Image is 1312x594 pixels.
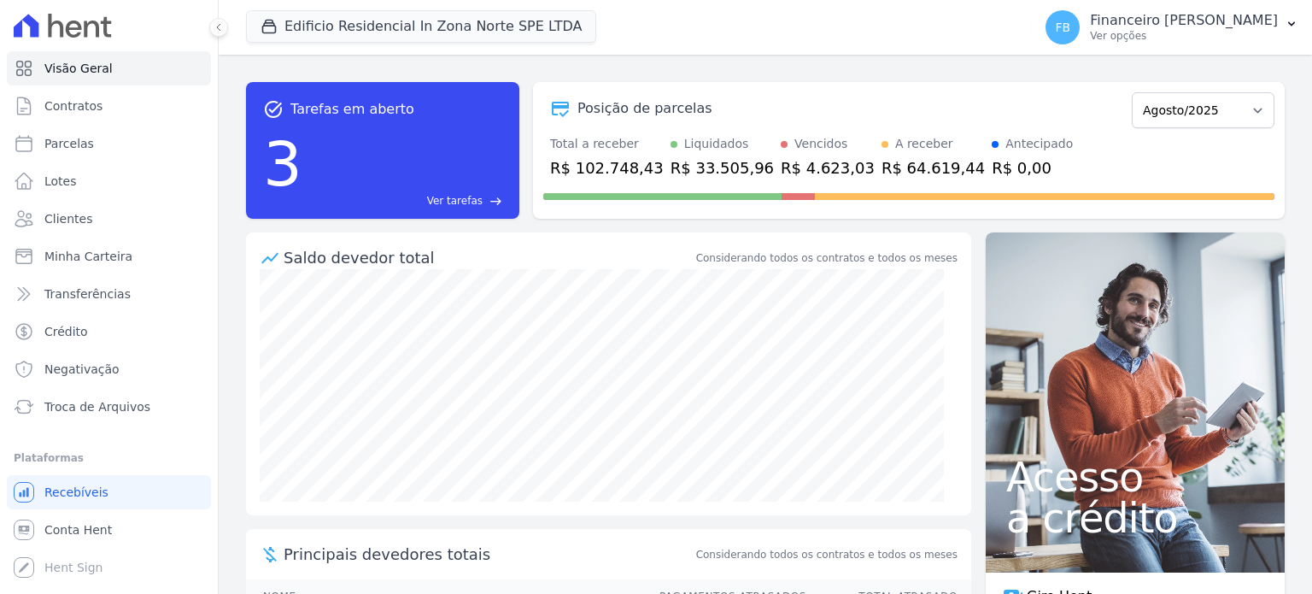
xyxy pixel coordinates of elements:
span: Visão Geral [44,60,113,77]
p: Financeiro [PERSON_NAME] [1090,12,1278,29]
div: A receber [895,135,953,153]
span: task_alt [263,99,284,120]
div: Antecipado [1005,135,1073,153]
div: R$ 33.505,96 [671,156,774,179]
div: 3 [263,120,302,209]
span: Contratos [44,97,102,115]
div: R$ 64.619,44 [881,156,985,179]
span: Ver tarefas [427,193,483,209]
div: Posição de parcelas [577,98,712,119]
a: Recebíveis [7,475,211,509]
span: Transferências [44,285,131,303]
button: FB Financeiro [PERSON_NAME] Ver opções [1032,3,1312,51]
span: Clientes [44,210,92,227]
a: Troca de Arquivos [7,390,211,424]
span: Lotes [44,173,77,190]
span: a crédito [1006,497,1264,538]
a: Parcelas [7,126,211,161]
a: Visão Geral [7,51,211,85]
span: east [489,195,502,208]
span: Negativação [44,361,120,378]
span: Principais devedores totais [284,543,693,566]
div: Saldo devedor total [284,246,693,269]
a: Crédito [7,315,211,349]
div: Total a receber [550,135,664,153]
a: Ver tarefas east [309,193,502,209]
div: Vencidos [794,135,847,153]
a: Contratos [7,89,211,123]
span: Parcelas [44,135,94,152]
div: R$ 4.623,03 [781,156,875,179]
a: Minha Carteira [7,239,211,273]
span: Considerando todos os contratos e todos os meses [696,547,958,562]
button: Edificio Residencial In Zona Norte SPE LTDA [246,10,596,43]
span: Minha Carteira [44,248,132,265]
a: Conta Hent [7,513,211,547]
span: Tarefas em aberto [290,99,414,120]
span: Conta Hent [44,521,112,538]
span: Acesso [1006,456,1264,497]
span: FB [1055,21,1070,33]
span: Troca de Arquivos [44,398,150,415]
div: Plataformas [14,448,204,468]
div: R$ 102.748,43 [550,156,664,179]
span: Crédito [44,323,88,340]
a: Transferências [7,277,211,311]
div: R$ 0,00 [992,156,1073,179]
a: Negativação [7,352,211,386]
div: Considerando todos os contratos e todos os meses [696,250,958,266]
p: Ver opções [1090,29,1278,43]
a: Lotes [7,164,211,198]
div: Liquidados [684,135,749,153]
span: Recebíveis [44,484,108,501]
a: Clientes [7,202,211,236]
